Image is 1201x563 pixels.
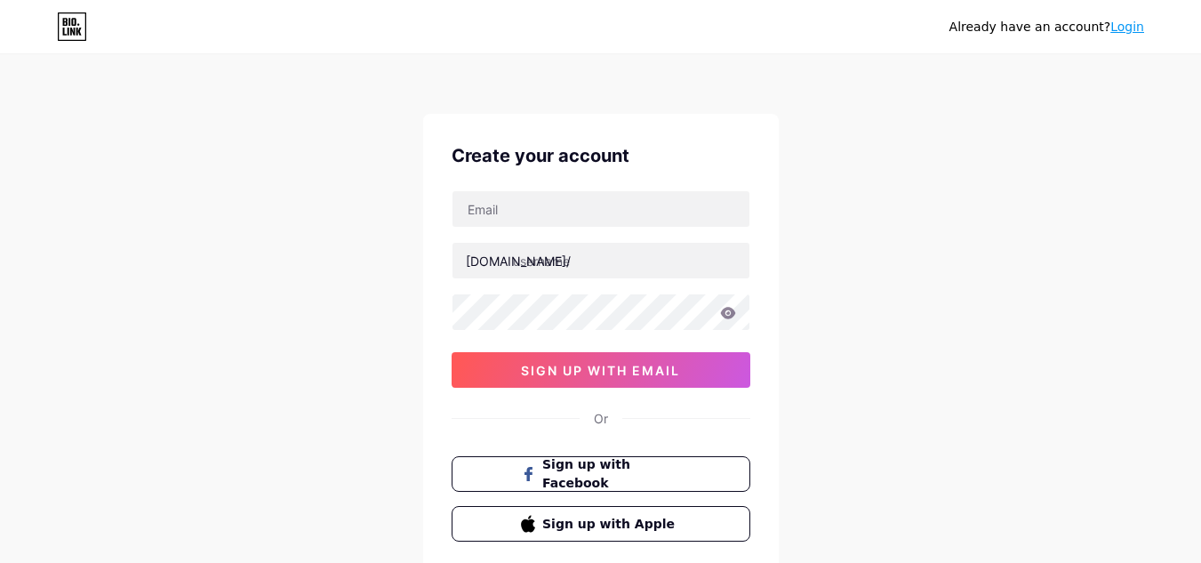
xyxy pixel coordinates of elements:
span: sign up with email [521,363,680,378]
input: Email [452,191,749,227]
button: Sign up with Apple [452,506,750,542]
div: Already have an account? [949,18,1144,36]
button: sign up with email [452,352,750,388]
button: Sign up with Facebook [452,456,750,492]
div: Or [594,409,608,428]
span: Sign up with Apple [542,515,680,534]
input: username [452,243,749,278]
div: [DOMAIN_NAME]/ [466,252,571,270]
div: Create your account [452,142,750,169]
a: Login [1110,20,1144,34]
span: Sign up with Facebook [542,455,680,493]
